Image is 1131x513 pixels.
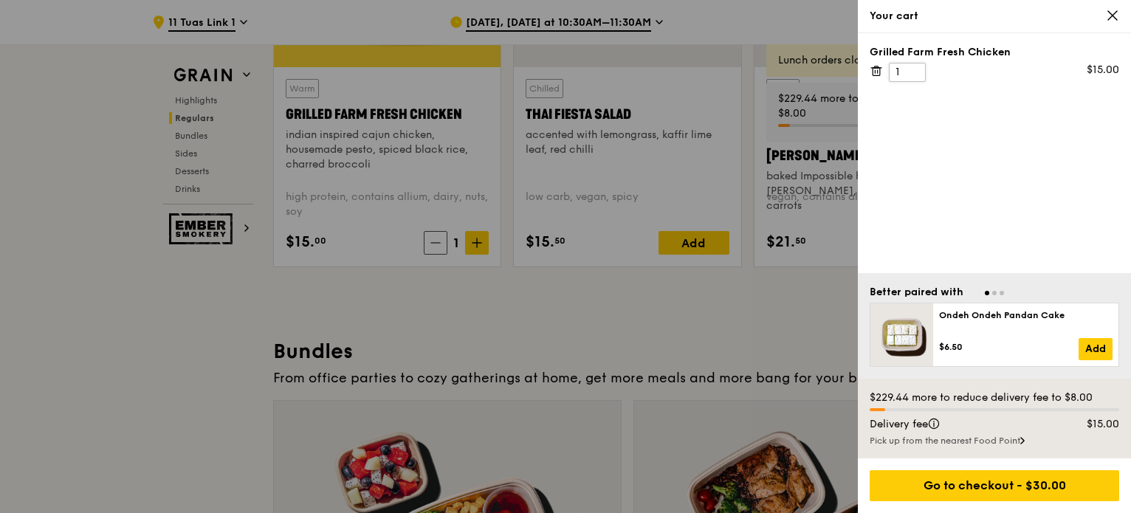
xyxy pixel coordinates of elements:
div: Your cart [870,9,1119,24]
div: Ondeh Ondeh Pandan Cake [939,309,1113,321]
span: Go to slide 3 [1000,291,1004,295]
div: Grilled Farm Fresh Chicken [870,45,1119,60]
div: Better paired with [870,285,963,300]
span: Go to slide 2 [992,291,997,295]
div: Go to checkout - $30.00 [870,470,1119,501]
a: Add [1079,338,1113,360]
div: $6.50 [939,341,1079,353]
div: Pick up from the nearest Food Point [870,435,1119,447]
div: $15.00 [1062,417,1129,432]
div: $15.00 [1087,63,1119,78]
div: $229.44 more to reduce delivery fee to $8.00 [870,390,1119,405]
div: Delivery fee [861,417,1062,432]
span: Go to slide 1 [985,291,989,295]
